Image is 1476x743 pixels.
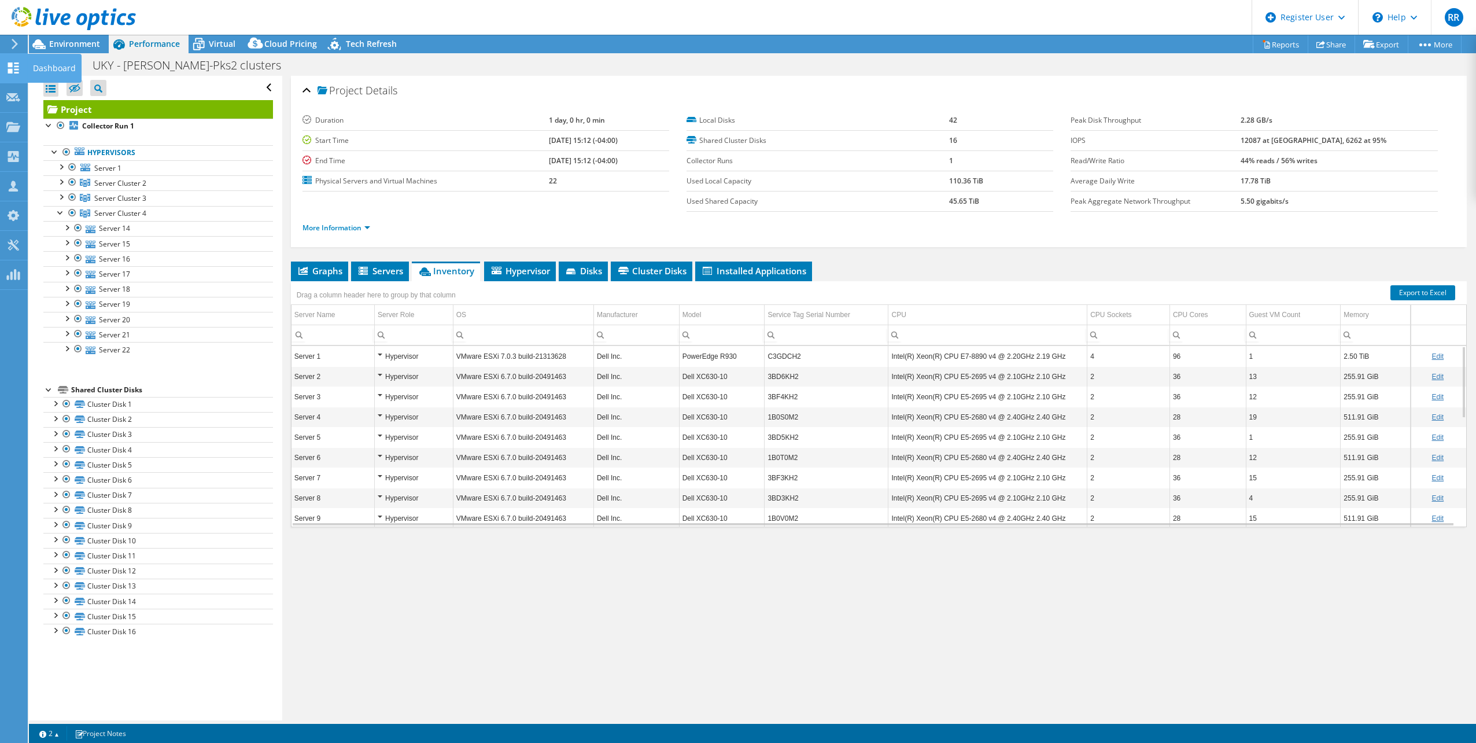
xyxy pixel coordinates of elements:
[1246,387,1341,407] td: Column Guest VM Count, Value 12
[302,115,549,126] label: Duration
[597,308,638,322] div: Manufacturer
[593,387,679,407] td: Column Manufacturer, Value Dell Inc.
[1090,308,1131,322] div: CPU Sockets
[453,468,593,488] td: Column OS, Value VMware ESXi 6.7.0 build-20491463
[375,447,453,468] td: Column Server Role, Value Hypervisor
[1344,308,1368,322] div: Memory
[456,308,466,322] div: OS
[1246,325,1341,345] td: Column Guest VM Count, Filter cell
[593,325,679,345] td: Column Manufacturer, Filter cell
[378,471,450,485] div: Hypervisor
[71,383,273,397] div: Shared Cluster Disks
[209,38,235,49] span: Virtual
[765,468,888,488] td: Column Service Tag Serial Number, Value 3BF3KH2
[888,366,1087,387] td: Column CPU, Value Intel(R) Xeon(R) CPU E5-2695 v4 @ 2.10GHz 2.10 GHz
[765,447,888,468] td: Column Service Tag Serial Number, Value 1B0T0M2
[43,594,273,609] a: Cluster Disk 14
[291,447,375,468] td: Column Server Name, Value Server 6
[593,508,679,528] td: Column Manufacturer, Value Dell Inc.
[888,305,1087,325] td: CPU Column
[1087,447,1170,468] td: Column CPU Sockets, Value 2
[378,410,450,424] div: Hypervisor
[43,312,273,327] a: Server 20
[43,251,273,266] a: Server 16
[490,265,550,277] span: Hypervisor
[453,346,593,366] td: Column OS, Value VMware ESXi 7.0.3 build-21313628
[1431,433,1444,442] a: Edit
[1241,115,1272,125] b: 2.28 GB/s
[453,387,593,407] td: Column OS, Value VMware ESXi 6.7.0 build-20491463
[1249,308,1301,322] div: Guest VM Count
[701,265,806,277] span: Installed Applications
[949,196,979,206] b: 45.65 TiB
[1355,35,1408,53] a: Export
[43,236,273,251] a: Server 15
[687,135,949,146] label: Shared Cluster Disks
[453,488,593,508] td: Column OS, Value VMware ESXi 6.7.0 build-20491463
[43,206,273,221] a: Server Cluster 4
[1390,285,1455,300] a: Export to Excel
[43,327,273,342] a: Server 21
[1169,447,1246,468] td: Column CPU Cores, Value 28
[1408,35,1462,53] a: More
[43,518,273,533] a: Cluster Disk 9
[43,472,273,487] a: Cluster Disk 6
[43,488,273,503] a: Cluster Disk 7
[1169,468,1246,488] td: Column CPU Cores, Value 36
[1241,156,1318,165] b: 44% reads / 56% writes
[1372,12,1383,23] svg: \n
[43,579,273,594] a: Cluster Disk 13
[94,163,121,173] span: Server 1
[1071,135,1240,146] label: IOPS
[291,281,1467,527] div: Data grid
[765,488,888,508] td: Column Service Tag Serial Number, Value 3BD3KH2
[453,508,593,528] td: Column OS, Value VMware ESXi 6.7.0 build-20491463
[49,38,100,49] span: Environment
[1169,427,1246,447] td: Column CPU Cores, Value 36
[375,488,453,508] td: Column Server Role, Value Hypervisor
[302,135,549,146] label: Start Time
[87,59,299,72] h1: UKY - [PERSON_NAME]-Pks2 clusters
[1246,407,1341,427] td: Column Guest VM Count, Value 19
[291,346,375,366] td: Column Server Name, Value Server 1
[291,488,375,508] td: Column Server Name, Value Server 8
[375,508,453,528] td: Column Server Role, Value Hypervisor
[1246,427,1341,447] td: Column Guest VM Count, Value 1
[302,223,370,233] a: More Information
[888,387,1087,407] td: Column CPU, Value Intel(R) Xeon(R) CPU E5-2695 v4 @ 2.10GHz 2.10 GHz
[264,38,317,49] span: Cloud Pricing
[765,427,888,447] td: Column Service Tag Serial Number, Value 3BD5KH2
[67,726,134,741] a: Project Notes
[617,265,687,277] span: Cluster Disks
[378,491,450,505] div: Hypervisor
[888,468,1087,488] td: Column CPU, Value Intel(R) Xeon(R) CPU E5-2695 v4 @ 2.10GHz 2.10 GHz
[1431,474,1444,482] a: Edit
[765,387,888,407] td: Column Service Tag Serial Number, Value 3BF4KH2
[43,442,273,457] a: Cluster Disk 4
[1431,393,1444,401] a: Edit
[43,609,273,624] a: Cluster Disk 15
[1431,352,1444,361] a: Edit
[949,176,983,186] b: 110.36 TiB
[375,346,453,366] td: Column Server Role, Value Hypervisor
[1431,494,1444,502] a: Edit
[43,160,273,175] a: Server 1
[1246,346,1341,366] td: Column Guest VM Count, Value 1
[1169,407,1246,427] td: Column CPU Cores, Value 28
[43,297,273,312] a: Server 19
[378,370,450,384] div: Hypervisor
[291,508,375,528] td: Column Server Name, Value Server 9
[378,451,450,465] div: Hypervisor
[43,412,273,427] a: Cluster Disk 2
[1431,373,1444,381] a: Edit
[1173,308,1208,322] div: CPU Cores
[43,503,273,518] a: Cluster Disk 8
[765,366,888,387] td: Column Service Tag Serial Number, Value 3BD6KH2
[43,533,273,548] a: Cluster Disk 10
[679,508,765,528] td: Column Model, Value Dell XC630-10
[1341,508,1411,528] td: Column Memory, Value 511.91 GiB
[888,325,1087,345] td: Column CPU, Filter cell
[593,427,679,447] td: Column Manufacturer, Value Dell Inc.
[593,346,679,366] td: Column Manufacturer, Value Dell Inc.
[291,407,375,427] td: Column Server Name, Value Server 4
